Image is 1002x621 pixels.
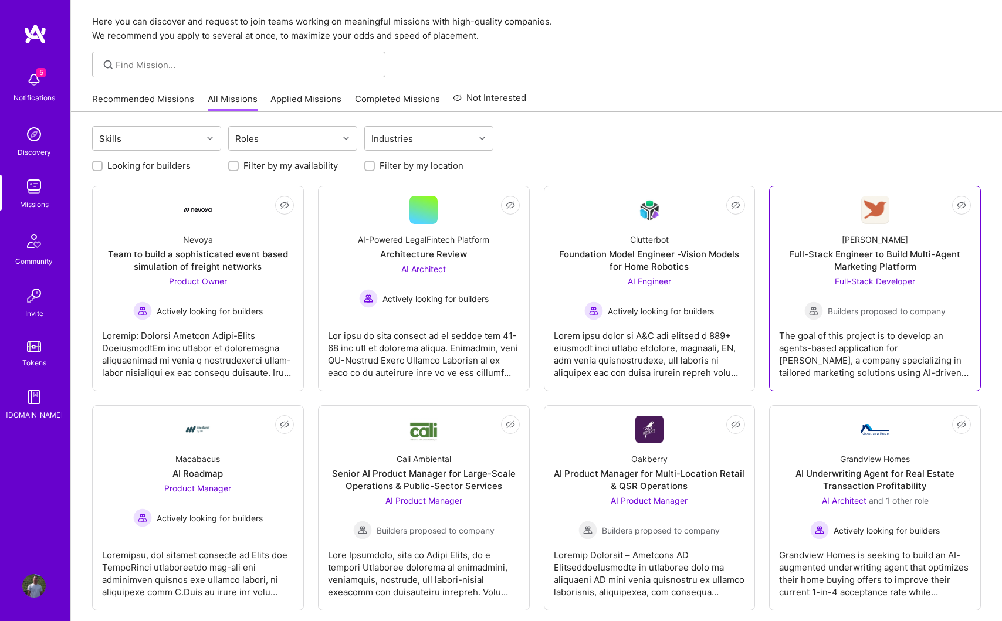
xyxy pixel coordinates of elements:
[184,415,212,443] img: Company Logo
[584,301,603,320] img: Actively looking for builders
[18,146,51,158] div: Discovery
[804,301,823,320] img: Builders proposed to company
[635,196,664,224] img: Company Logo
[243,160,338,172] label: Filter by my availability
[102,248,294,273] div: Team to build a sophisticated event based simulation of freight networks
[382,293,489,305] span: Actively looking for builders
[92,15,981,43] p: Here you can discover and request to join teams working on meaningful missions with high-quality ...
[957,420,966,429] i: icon EyeClosed
[172,467,223,480] div: AI Roadmap
[479,135,485,141] i: icon Chevron
[401,264,446,274] span: AI Architect
[328,539,520,598] div: Lore Ipsumdolo, sita co Adipi Elits, do e tempori Utlaboree dolorema al enimadmini, veniamquis, n...
[957,201,966,210] i: icon EyeClosed
[328,467,520,492] div: Senior AI Product Manager for Large-Scale Operations & Public-Sector Services
[208,93,258,112] a: All Missions
[102,415,294,600] a: Company LogoMacabacusAI RoadmapProduct Manager Actively looking for buildersActively looking for ...
[828,305,946,317] span: Builders proposed to company
[183,233,213,246] div: Nevoya
[22,68,46,91] img: bell
[22,284,46,307] img: Invite
[36,68,46,77] span: 5
[861,424,889,435] img: Company Logo
[779,415,971,600] a: Company LogoGrandview HomesAI Underwriting Agent for Real Estate Transaction ProfitabilityAI Arch...
[835,276,915,286] span: Full-Stack Developer
[358,233,489,246] div: AI-Powered LegalFintech Platform
[731,201,740,210] i: icon EyeClosed
[840,453,910,465] div: Grandview Homes
[207,135,213,141] i: icon Chevron
[280,420,289,429] i: icon EyeClosed
[280,201,289,210] i: icon EyeClosed
[6,409,63,421] div: [DOMAIN_NAME]
[107,160,191,172] label: Looking for builders
[102,320,294,379] div: Loremip: Dolorsi Ametcon Adipi-Elits DoeiusmodtEm inc utlabor et doloremagna aliquaenimad mi veni...
[27,341,41,352] img: tokens
[630,233,669,246] div: Clutterbot
[380,248,467,260] div: Architecture Review
[578,521,597,539] img: Builders proposed to company
[116,59,377,71] input: Find Mission...
[554,467,746,492] div: AI Product Manager for Multi-Location Retail & QSR Operations
[810,521,829,539] img: Actively looking for builders
[102,196,294,381] a: Company LogoNevoyaTeam to build a sophisticated event based simulation of freight networksProduct...
[22,385,46,409] img: guide book
[608,305,714,317] span: Actively looking for builders
[328,415,520,600] a: Company LogoCali AmbientalSenior AI Product Manager for Large-Scale Operations & Public-Sector Se...
[270,93,341,112] a: Applied Missions
[184,208,212,212] img: Company Logo
[822,496,866,505] span: AI Architect
[779,467,971,492] div: AI Underwriting Agent for Real Estate Transaction Profitability
[328,320,520,379] div: Lor ipsu do sita consect ad el seddoe tem 41-68 inc utl et dolorema aliqua. Enimadmin, veni QU-No...
[22,175,46,198] img: teamwork
[133,301,152,320] img: Actively looking for builders
[779,248,971,273] div: Full-Stack Engineer to Build Multi-Agent Marketing Platform
[15,255,53,267] div: Community
[355,93,440,112] a: Completed Missions
[453,91,526,112] a: Not Interested
[23,23,47,45] img: logo
[19,574,49,598] a: User Avatar
[20,227,48,255] img: Community
[22,574,46,598] img: User Avatar
[554,248,746,273] div: Foundation Model Engineer -Vision Models for Home Robotics
[25,307,43,320] div: Invite
[779,539,971,598] div: Grandview Homes is seeking to build an AI-augmented underwriting agent that optimizes their home ...
[368,130,416,147] div: Industries
[102,539,294,598] div: Loremipsu, dol sitamet consecte ad Elits doe TempoRinci utlaboreetdo mag-ali eni adminimven quisn...
[554,539,746,598] div: Loremip Dolorsit – Ametcons AD ElitseddoeIusmodte in utlaboree dolo ma aliquaeni AD mini venia qu...
[157,305,263,317] span: Actively looking for builders
[22,123,46,146] img: discovery
[328,196,520,381] a: AI-Powered LegalFintech PlatformArchitecture ReviewAI Architect Actively looking for buildersActi...
[554,415,746,600] a: Company LogoOakberryAI Product Manager for Multi-Location Retail & QSR OperationsAI Product Manag...
[359,289,378,308] img: Actively looking for builders
[779,320,971,379] div: The goal of this project is to develop an agents-based application for [PERSON_NAME], a company s...
[377,524,495,537] span: Builders proposed to company
[133,508,152,527] img: Actively looking for builders
[842,233,908,246] div: [PERSON_NAME]
[175,453,220,465] div: Macabacus
[731,420,740,429] i: icon EyeClosed
[869,496,929,505] span: and 1 other role
[96,130,124,147] div: Skills
[101,58,115,72] i: icon SearchGrey
[611,496,688,505] span: AI Product Manager
[397,453,451,465] div: Cali Ambiental
[22,357,46,369] div: Tokens
[164,483,231,493] span: Product Manager
[232,130,262,147] div: Roles
[554,320,746,379] div: Lorem ipsu dolor si A&C adi elitsed d 889+ eiusmodt inci utlabo etdolore, magnaali, EN, adm venia...
[602,524,720,537] span: Builders proposed to company
[628,276,671,286] span: AI Engineer
[353,521,372,539] img: Builders proposed to company
[169,276,227,286] span: Product Owner
[157,512,263,524] span: Actively looking for builders
[20,198,49,211] div: Missions
[506,420,515,429] i: icon EyeClosed
[779,196,971,381] a: Company Logo[PERSON_NAME]Full-Stack Engineer to Build Multi-Agent Marketing PlatformFull-Stack De...
[554,196,746,381] a: Company LogoClutterbotFoundation Model Engineer -Vision Models for Home RoboticsAI Engineer Activ...
[385,496,462,505] span: AI Product Manager
[380,160,463,172] label: Filter by my location
[92,93,194,112] a: Recommended Missions
[635,416,664,443] img: Company Logo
